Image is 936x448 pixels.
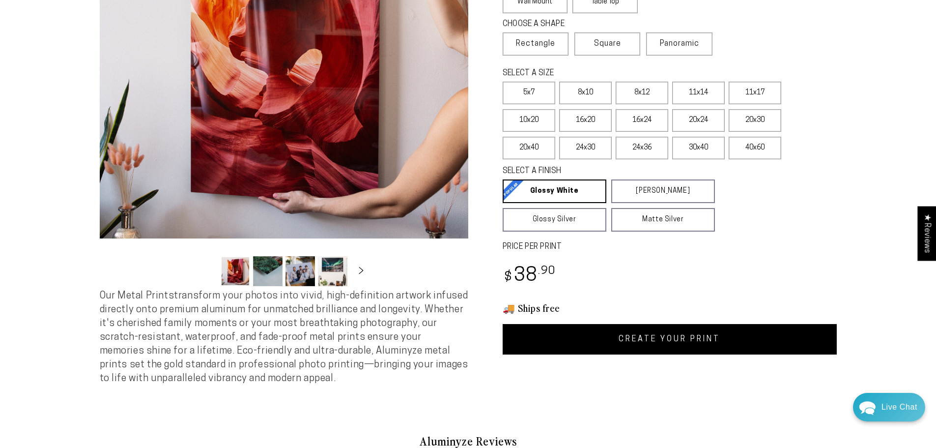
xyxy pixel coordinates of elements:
button: Load image 1 in gallery view [221,256,250,286]
img: fba842a801236a3782a25bbf40121a09 [5,250,24,269]
p: Thank you and have a great weekend. [39,242,188,251]
span: Panoramic [660,40,699,48]
sup: .90 [538,266,556,277]
div: [PERSON_NAME] · 1:50 PM · [29,261,203,269]
a: We run onRe:amaze [75,285,133,290]
span: Appreciate [113,262,143,269]
label: 24x36 [616,137,668,159]
div: Click to open Judge.me floating reviews tab [917,206,936,261]
label: 20x30 [729,109,781,132]
span: $ [504,271,512,284]
a: CREATE YOUR PRINT [503,324,837,355]
a: Glossy White [503,179,606,203]
label: 5x7 [503,82,555,104]
p: thank you [163,55,193,64]
a: Matte Silver [611,208,715,232]
div: Contact Us Directly [881,393,917,421]
span: Our Metal Prints transform your photos into vivid, high-definition artwork infused directly onto ... [100,291,468,384]
a: Glossy Silver [503,208,606,232]
label: 16x20 [559,109,612,132]
a: Appreciate [112,262,143,269]
button: Load image 2 in gallery view [253,256,283,286]
div: We usually reply in a few minutes at this time of day. [14,40,195,48]
label: 40x60 [729,137,781,159]
label: 24x30 [559,137,612,159]
button: Slide right [350,260,372,282]
label: 11x17 [729,82,781,104]
div: Chat widget toggle [853,393,925,421]
div: 12:11 PM · Viewed [5,74,203,82]
a: [PERSON_NAME] [611,179,715,203]
legend: SELECT A SIZE [503,68,699,79]
label: PRICE PER PRINT [503,241,837,253]
label: 20x24 [672,109,725,132]
label: 20x40 [503,137,555,159]
span: Rectangle [516,38,555,50]
label: 8x10 [559,82,612,104]
a: Back [7,7,25,33]
legend: SELECT A FINISH [503,166,691,177]
label: 11x14 [672,82,725,104]
button: Load image 4 in gallery view [318,256,347,286]
p: You can place your order for the 18x24 size by selecting the 16x24 option on our website, as it i... [39,111,188,157]
p: When placing your order, please make sure to include a note specifying that you would like it to ... [39,161,188,198]
label: 8x12 [616,82,668,104]
label: 30x40 [672,137,725,159]
span: Square [594,38,621,50]
p: Once you have placed your order, I would appreciate it if you could send me your order number so ... [39,201,188,239]
legend: CHOOSE A SHAPE [503,19,630,30]
span: Re:amaze [105,283,133,291]
bdi: 38 [503,267,556,286]
button: Slide left [196,260,218,282]
label: 10x20 [503,109,555,132]
button: Reply [182,299,201,314]
label: 16x24 [616,109,668,132]
p: Hello [PERSON_NAME], [39,98,188,107]
button: Load image 3 in gallery view [285,256,315,286]
h3: 🚚 Ships free [503,301,837,314]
